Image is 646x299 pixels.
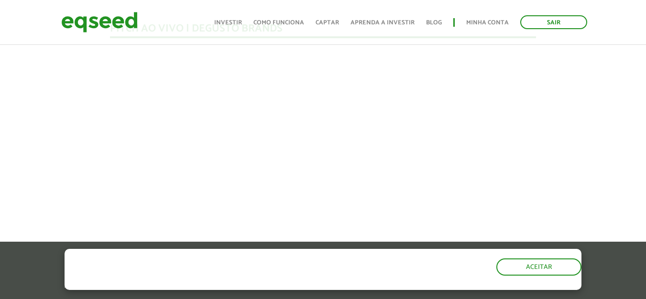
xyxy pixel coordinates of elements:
[466,20,509,26] a: Minha conta
[520,15,587,29] a: Sair
[253,20,304,26] a: Como funciona
[214,20,242,26] a: Investir
[316,20,339,26] a: Captar
[65,281,374,290] p: Ao clicar em "aceitar", você aceita nossa .
[350,20,415,26] a: Aprenda a investir
[426,20,442,26] a: Blog
[65,249,374,278] h5: O site da EqSeed utiliza cookies para melhorar sua navegação.
[191,282,301,290] a: política de privacidade e de cookies
[61,10,138,35] img: EqSeed
[496,258,581,276] button: Aceitar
